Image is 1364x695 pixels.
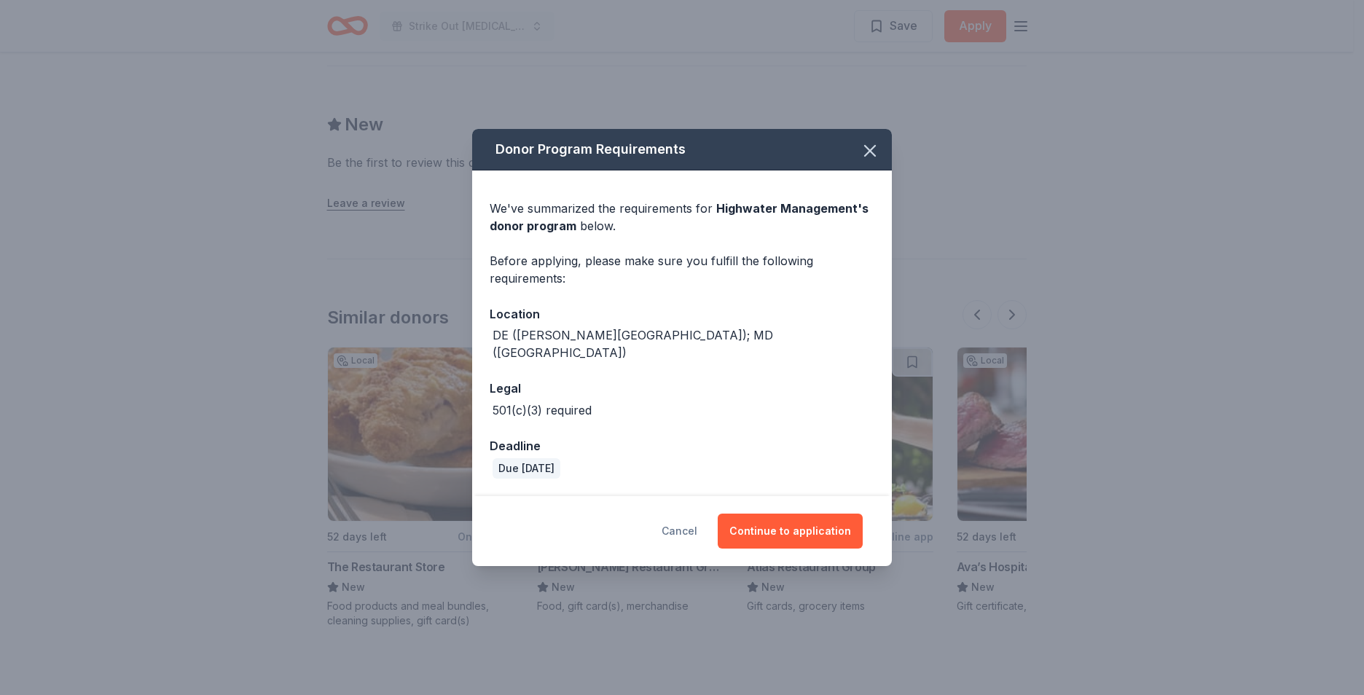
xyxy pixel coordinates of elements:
div: 501(c)(3) required [493,401,592,419]
button: Continue to application [718,514,863,549]
button: Cancel [662,514,697,549]
div: Due [DATE] [493,458,560,479]
div: Deadline [490,436,874,455]
div: Before applying, please make sure you fulfill the following requirements: [490,252,874,287]
div: We've summarized the requirements for below. [490,200,874,235]
div: Legal [490,379,874,398]
div: DE ([PERSON_NAME][GEOGRAPHIC_DATA]); MD ([GEOGRAPHIC_DATA]) [493,326,874,361]
div: Location [490,305,874,323]
div: Donor Program Requirements [472,129,892,170]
